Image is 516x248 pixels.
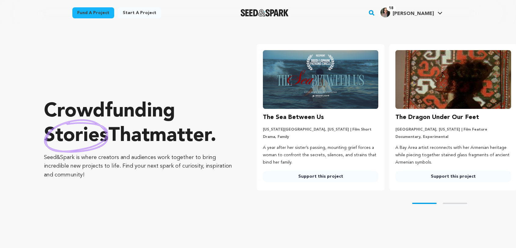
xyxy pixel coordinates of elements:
h3: The Dragon Under Our Feet [395,113,479,122]
a: Fund a project [72,7,114,18]
p: Drama, Family [263,135,379,139]
img: Seed&Spark Logo Dark Mode [241,9,289,17]
p: A Bay Area artist reconnects with her Armenian heritage while piecing together stained glass frag... [395,144,511,166]
p: Crowdfunding that . [44,99,232,148]
a: Seed&Spark Homepage [241,9,289,17]
img: Alyscia-Cunningham-2021-crop-copy.jpg [380,8,390,17]
span: Alyscia C.'s Profile [379,6,444,19]
p: Seed&Spark is where creators and audiences work together to bring incredible new projects to life... [44,153,232,180]
a: Support this project [395,171,511,182]
img: The Dragon Under Our Feet image [395,50,511,109]
img: The Sea Between Us image [263,50,379,109]
h3: The Sea Between Us [263,113,324,122]
p: A year after her sister’s passing, mounting grief forces a woman to confront the secrets, silence... [263,144,379,166]
span: [PERSON_NAME] [393,11,434,16]
img: hand sketched image [44,119,108,153]
a: Alyscia C.'s Profile [379,6,444,17]
p: [GEOGRAPHIC_DATA], [US_STATE] | Film Feature [395,127,511,132]
div: Alyscia C.'s Profile [380,8,434,17]
span: matter [150,126,210,146]
a: Support this project [263,171,379,182]
span: 18 [387,5,396,11]
a: Start a project [118,7,161,18]
p: Documentary, Experimental [395,135,511,139]
p: [US_STATE][GEOGRAPHIC_DATA], [US_STATE] | Film Short [263,127,379,132]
